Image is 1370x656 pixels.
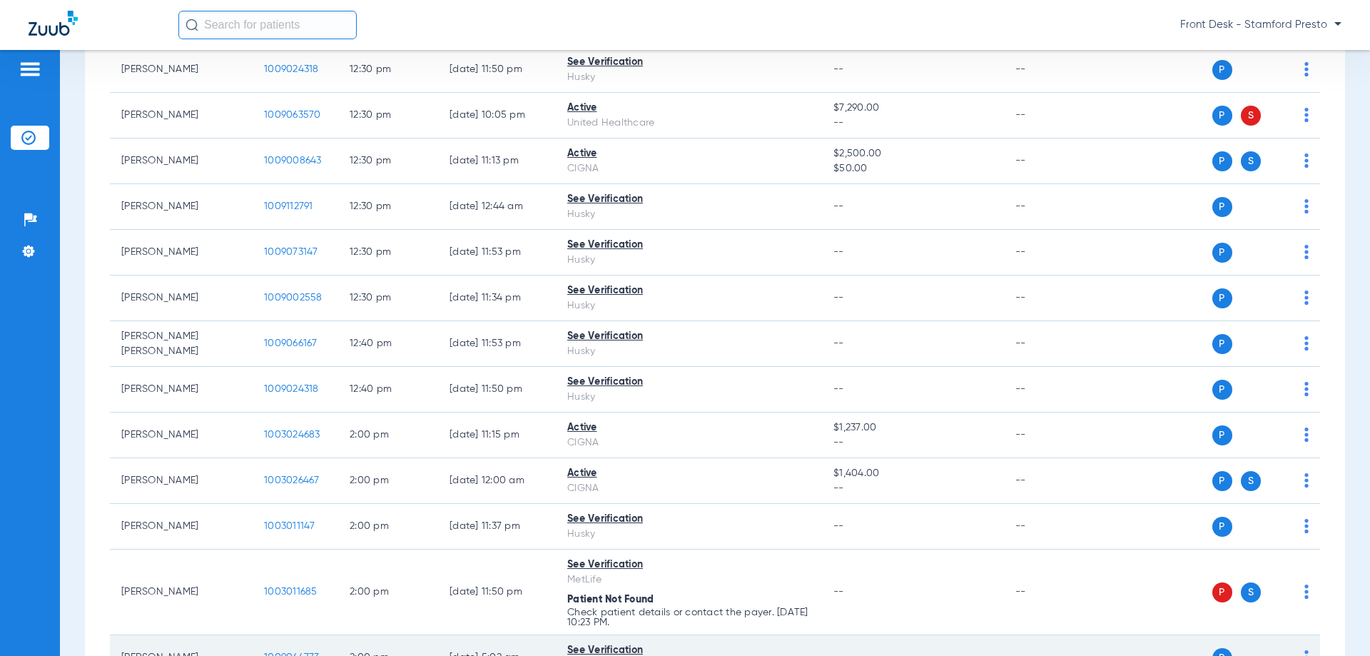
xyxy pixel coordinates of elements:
[1004,138,1100,184] td: --
[264,475,320,485] span: 1003026467
[833,466,992,481] span: $1,404.00
[567,481,811,496] div: CIGNA
[1212,243,1232,263] span: P
[567,298,811,313] div: Husky
[264,247,318,257] span: 1009073147
[1304,62,1309,76] img: group-dot-blue.svg
[438,93,556,138] td: [DATE] 10:05 PM
[438,504,556,550] td: [DATE] 11:37 PM
[1212,517,1232,537] span: P
[833,146,992,161] span: $2,500.00
[567,420,811,435] div: Active
[264,587,318,597] span: 1003011685
[567,161,811,176] div: CIGNA
[110,321,253,367] td: [PERSON_NAME] [PERSON_NAME]
[338,184,438,230] td: 12:30 PM
[438,550,556,635] td: [DATE] 11:50 PM
[19,61,41,78] img: hamburger-icon
[567,607,811,627] p: Check patient details or contact the payer. [DATE] 10:23 PM.
[1299,587,1370,656] iframe: Chat Widget
[1304,245,1309,259] img: group-dot-blue.svg
[1304,473,1309,488] img: group-dot-blue.svg
[833,247,844,257] span: --
[1304,199,1309,213] img: group-dot-blue.svg
[833,587,844,597] span: --
[1304,108,1309,122] img: group-dot-blue.svg
[264,521,315,531] span: 1003011147
[264,110,321,120] span: 1009063570
[438,321,556,367] td: [DATE] 11:53 PM
[567,116,811,131] div: United Healthcare
[110,367,253,413] td: [PERSON_NAME]
[178,11,357,39] input: Search for patients
[567,329,811,344] div: See Verification
[1004,93,1100,138] td: --
[438,138,556,184] td: [DATE] 11:13 PM
[833,521,844,531] span: --
[29,11,78,36] img: Zuub Logo
[1212,334,1232,354] span: P
[1212,471,1232,491] span: P
[1004,413,1100,458] td: --
[264,293,323,303] span: 1009002558
[833,338,844,348] span: --
[1212,197,1232,217] span: P
[833,384,844,394] span: --
[110,504,253,550] td: [PERSON_NAME]
[1004,367,1100,413] td: --
[1304,336,1309,350] img: group-dot-blue.svg
[567,344,811,359] div: Husky
[1241,106,1261,126] span: S
[567,55,811,70] div: See Verification
[1004,321,1100,367] td: --
[1241,582,1261,602] span: S
[833,293,844,303] span: --
[833,481,992,496] span: --
[833,435,992,450] span: --
[1004,504,1100,550] td: --
[1304,153,1309,168] img: group-dot-blue.svg
[567,512,811,527] div: See Verification
[338,230,438,276] td: 12:30 PM
[338,413,438,458] td: 2:00 PM
[567,101,811,116] div: Active
[110,550,253,635] td: [PERSON_NAME]
[1212,425,1232,445] span: P
[110,276,253,321] td: [PERSON_NAME]
[338,138,438,184] td: 12:30 PM
[1004,184,1100,230] td: --
[567,527,811,542] div: Husky
[567,207,811,222] div: Husky
[833,161,992,176] span: $50.00
[1004,458,1100,504] td: --
[833,101,992,116] span: $7,290.00
[567,390,811,405] div: Husky
[110,93,253,138] td: [PERSON_NAME]
[1304,291,1309,305] img: group-dot-blue.svg
[264,430,320,440] span: 1003024683
[338,458,438,504] td: 2:00 PM
[1241,471,1261,491] span: S
[833,420,992,435] span: $1,237.00
[1004,276,1100,321] td: --
[264,64,319,74] span: 1009024318
[438,276,556,321] td: [DATE] 11:34 PM
[833,64,844,74] span: --
[567,435,811,450] div: CIGNA
[338,504,438,550] td: 2:00 PM
[567,283,811,298] div: See Verification
[338,276,438,321] td: 12:30 PM
[567,572,811,587] div: MetLife
[833,116,992,131] span: --
[567,70,811,85] div: Husky
[338,93,438,138] td: 12:30 PM
[438,230,556,276] td: [DATE] 11:53 PM
[1304,382,1309,396] img: group-dot-blue.svg
[1212,106,1232,126] span: P
[110,458,253,504] td: [PERSON_NAME]
[264,384,319,394] span: 1009024318
[567,595,654,605] span: Patient Not Found
[567,253,811,268] div: Husky
[1212,288,1232,308] span: P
